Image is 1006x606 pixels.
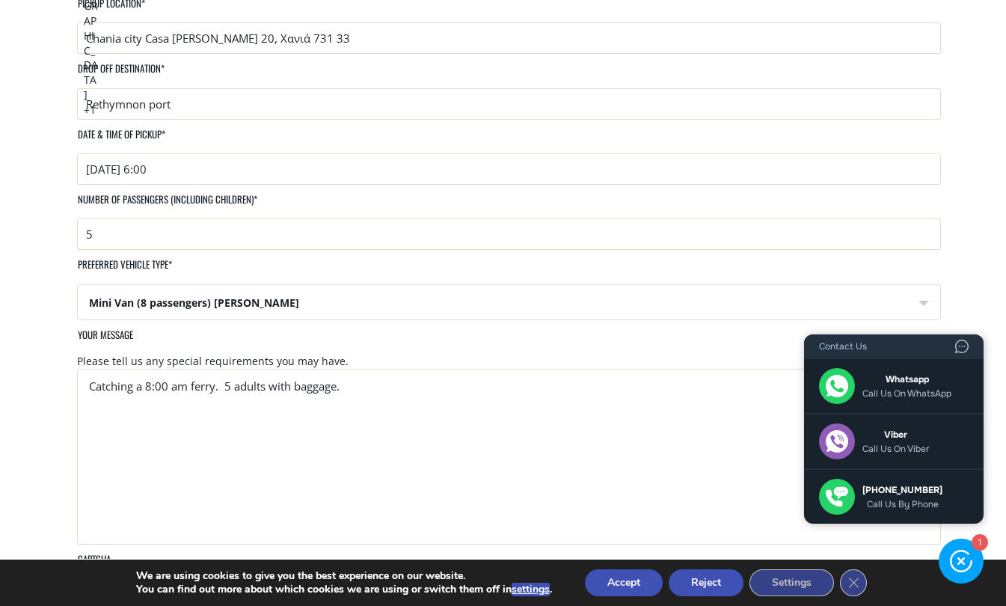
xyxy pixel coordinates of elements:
[77,61,165,88] label: Drop off destination
[862,388,951,399] span: Call us on WhatsApp
[862,373,951,398] span: Whatsapp
[77,127,165,153] label: Date & time of pickup
[77,354,941,369] div: Please tell us any special requirements you may have.
[804,358,984,414] a: Call us on WhatsApp via whatsapp
[512,583,550,596] button: settings
[862,484,942,509] span: [PHONE_NUMBER]
[669,569,743,596] button: Reject
[78,285,940,321] span: Mini Van (8 passengers) [PERSON_NAME]
[840,569,867,596] button: Close GDPR Cookie Banner
[862,499,942,509] span: Call us by phone
[136,583,552,596] p: You can find out more about which cookies we are using or switch them off in .
[862,444,929,454] span: Call us on Viber
[804,469,984,524] a: Call us by phone via call
[819,341,867,352] span: Contact Us
[804,414,984,469] a: Call us on Viber via viber
[749,569,834,596] button: Settings
[77,552,111,578] label: CAPTCHA
[77,257,172,284] label: Preferred vehicle type
[585,569,663,596] button: Accept
[77,192,257,218] label: Number of passengers (including children)
[862,429,929,453] span: Viber
[77,328,133,354] label: Your message
[972,535,987,551] div: 1
[136,569,552,583] p: We are using cookies to give you the best experience on our website.
[955,340,969,353] a: Powered by ContactUs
